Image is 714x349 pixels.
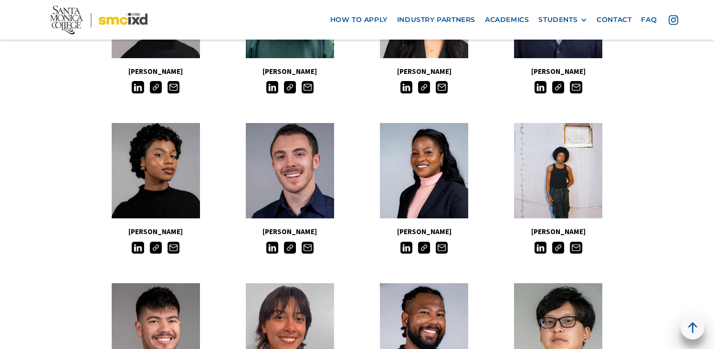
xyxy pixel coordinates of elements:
[357,65,491,78] h5: [PERSON_NAME]
[168,242,179,254] img: Email icon
[436,242,448,254] img: Email icon
[392,11,480,29] a: industry partners
[570,242,582,254] img: Email icon
[223,65,357,78] h5: [PERSON_NAME]
[150,242,162,254] img: Link icon
[132,81,144,93] img: LinkedIn icon
[302,81,314,93] img: Email icon
[50,6,147,34] img: Santa Monica College - SMC IxD logo
[491,65,625,78] h5: [PERSON_NAME]
[284,81,296,93] img: Link icon
[400,242,412,254] img: LinkedIn icon
[592,11,636,29] a: contact
[491,226,625,238] h5: [PERSON_NAME]
[89,226,223,238] h5: [PERSON_NAME]
[418,81,430,93] img: Link icon
[535,242,546,254] img: LinkedIn icon
[89,65,223,78] h5: [PERSON_NAME]
[552,81,564,93] img: Link icon
[436,81,448,93] img: Email icon
[400,81,412,93] img: LinkedIn icon
[266,242,278,254] img: LinkedIn icon
[223,226,357,238] h5: [PERSON_NAME]
[538,16,587,24] div: STUDENTS
[150,81,162,93] img: Link icon
[132,242,144,254] img: LinkedIn icon
[552,242,564,254] img: Link icon
[636,11,661,29] a: faq
[535,81,546,93] img: LinkedIn icon
[418,242,430,254] img: Link icon
[325,11,392,29] a: how to apply
[538,16,577,24] div: STUDENTS
[357,226,491,238] h5: [PERSON_NAME]
[681,316,704,339] a: back to top
[480,11,534,29] a: Academics
[284,242,296,254] img: Link icon
[168,81,179,93] img: Email icon
[266,81,278,93] img: LinkedIn icon
[570,81,582,93] img: Email icon
[669,15,678,25] img: icon - instagram
[302,242,314,254] img: Email icon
